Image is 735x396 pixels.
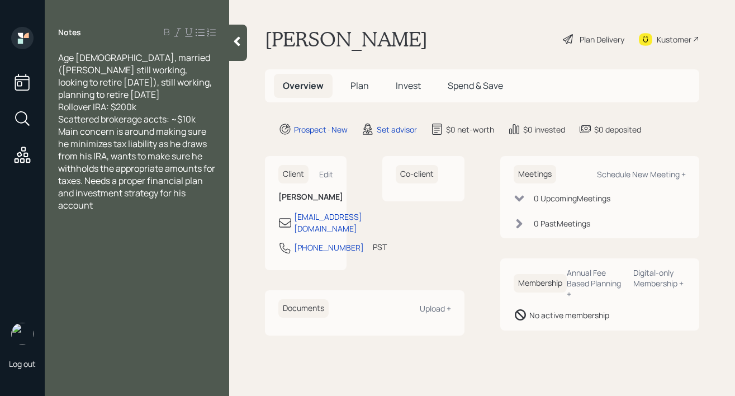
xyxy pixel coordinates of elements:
div: $0 net-worth [446,124,494,135]
div: Schedule New Meeting + [597,169,686,180]
div: Edit [319,169,333,180]
img: robby-grisanti-headshot.png [11,323,34,345]
h6: Membership [514,274,567,293]
div: Annual Fee Based Planning + [567,267,624,299]
div: Set advisor [377,124,417,135]
div: Digital-only Membership + [633,267,686,289]
span: Main concern is around making sure he minimizes tax liability as he draws from his IRA, wants to ... [58,125,217,211]
label: Notes [58,27,81,38]
div: Log out [9,359,36,369]
h6: Documents [278,299,329,318]
div: [PHONE_NUMBER] [294,242,364,253]
div: No active membership [529,309,609,321]
h1: [PERSON_NAME] [265,27,428,51]
div: Prospect · New [294,124,348,135]
span: Plan [350,79,369,92]
div: Upload + [420,303,451,314]
div: Plan Delivery [580,34,624,45]
h6: [PERSON_NAME] [278,192,333,202]
h6: Meetings [514,165,556,183]
span: Scattered brokerage accts: ~$10k [58,113,196,125]
div: $0 invested [523,124,565,135]
div: Kustomer [657,34,691,45]
h6: Co-client [396,165,438,183]
span: Spend & Save [448,79,503,92]
div: $0 deposited [594,124,641,135]
span: Overview [283,79,324,92]
div: 0 Upcoming Meeting s [534,192,610,204]
div: 0 Past Meeting s [534,218,590,229]
h6: Client [278,165,309,183]
div: PST [373,241,387,253]
span: Age [DEMOGRAPHIC_DATA], married ([PERSON_NAME] still working, looking to retire [DATE]), still wo... [58,51,214,101]
div: [EMAIL_ADDRESS][DOMAIN_NAME] [294,211,362,234]
span: Invest [396,79,421,92]
span: Rollover IRA: $200k [58,101,136,113]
